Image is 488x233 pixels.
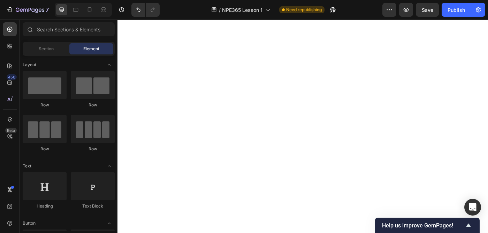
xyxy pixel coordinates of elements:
[23,220,36,226] span: Button
[23,102,67,108] div: Row
[131,3,160,17] div: Undo/Redo
[448,6,465,14] div: Publish
[23,146,67,152] div: Row
[422,7,433,13] span: Save
[222,6,262,14] span: NPE365 Lesson 1
[219,6,221,14] span: /
[3,3,52,17] button: 7
[83,46,99,52] span: Element
[23,22,115,36] input: Search Sections & Elements
[442,3,471,17] button: Publish
[23,62,36,68] span: Layout
[286,7,322,13] span: Need republishing
[46,6,49,14] p: 7
[71,146,115,152] div: Row
[464,199,481,216] div: Open Intercom Messenger
[382,222,464,229] span: Help us improve GemPages!
[104,59,115,70] span: Toggle open
[23,203,67,209] div: Heading
[104,160,115,172] span: Toggle open
[7,74,17,80] div: 450
[39,46,54,52] span: Section
[382,221,473,230] button: Show survey - Help us improve GemPages!
[71,203,115,209] div: Text Block
[71,102,115,108] div: Row
[23,163,31,169] span: Text
[416,3,439,17] button: Save
[5,128,17,133] div: Beta
[104,218,115,229] span: Toggle open
[117,20,488,233] iframe: Design area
